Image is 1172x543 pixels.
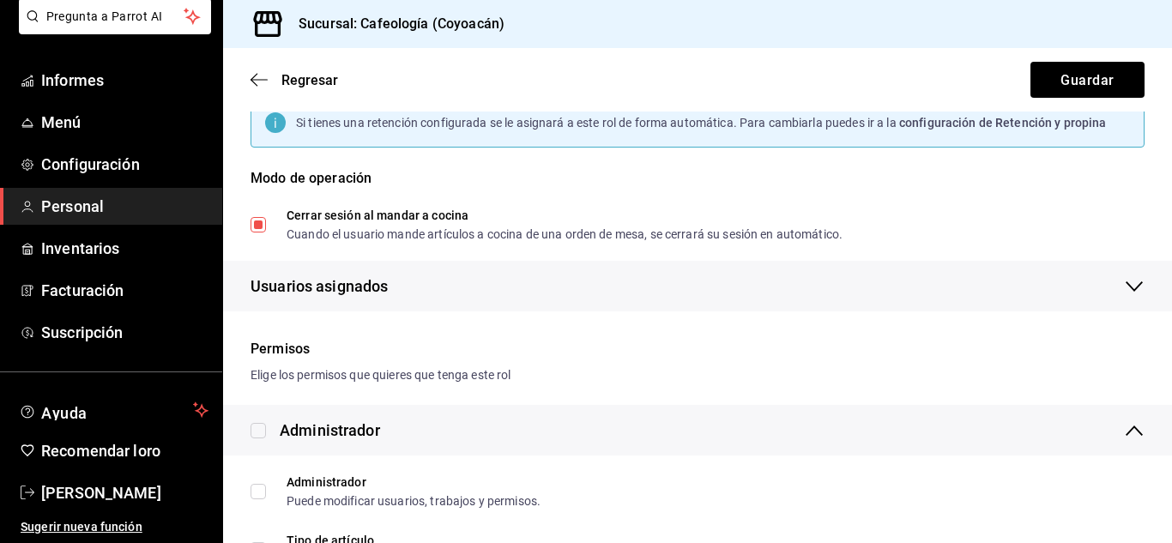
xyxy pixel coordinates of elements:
[41,113,82,131] font: Menú
[41,239,119,257] font: Inventarios
[41,197,104,215] font: Personal
[41,442,160,460] font: Recomendar loro
[251,368,510,382] font: Elige los permisos que quieres que tenga este rol
[12,20,211,38] a: Pregunta a Parrot AI
[299,15,504,32] font: Sucursal: Cafeología (Coyoacán)
[287,494,541,508] font: Puede modificar usuarios, trabajos y permisos.
[46,9,163,23] font: Pregunta a Parrot AI
[41,281,124,299] font: Facturación
[41,155,140,173] font: Configuración
[281,72,338,88] font: Regresar
[251,341,310,357] font: Permisos
[251,72,338,88] button: Regresar
[41,323,123,341] font: Suscripción
[1060,71,1114,87] font: Guardar
[280,421,380,439] font: Administrador
[287,208,468,222] font: Cerrar sesión al mandar a cocina
[1030,62,1145,98] button: Guardar
[21,520,142,534] font: Sugerir nueva función
[899,116,1107,130] font: configuración de Retención y propina
[296,116,897,130] font: Si tienes una retención configurada se le asignará a este rol de forma automática. Para cambiarla...
[41,404,88,422] font: Ayuda
[41,71,104,89] font: Informes
[287,227,843,241] font: Cuando el usuario mande artículos a cocina de una orden de mesa, se cerrará su sesión en automático.
[251,277,388,295] font: Usuarios asignados
[41,484,161,502] font: [PERSON_NAME]
[251,170,372,186] font: Modo de operación
[287,475,366,489] font: Administrador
